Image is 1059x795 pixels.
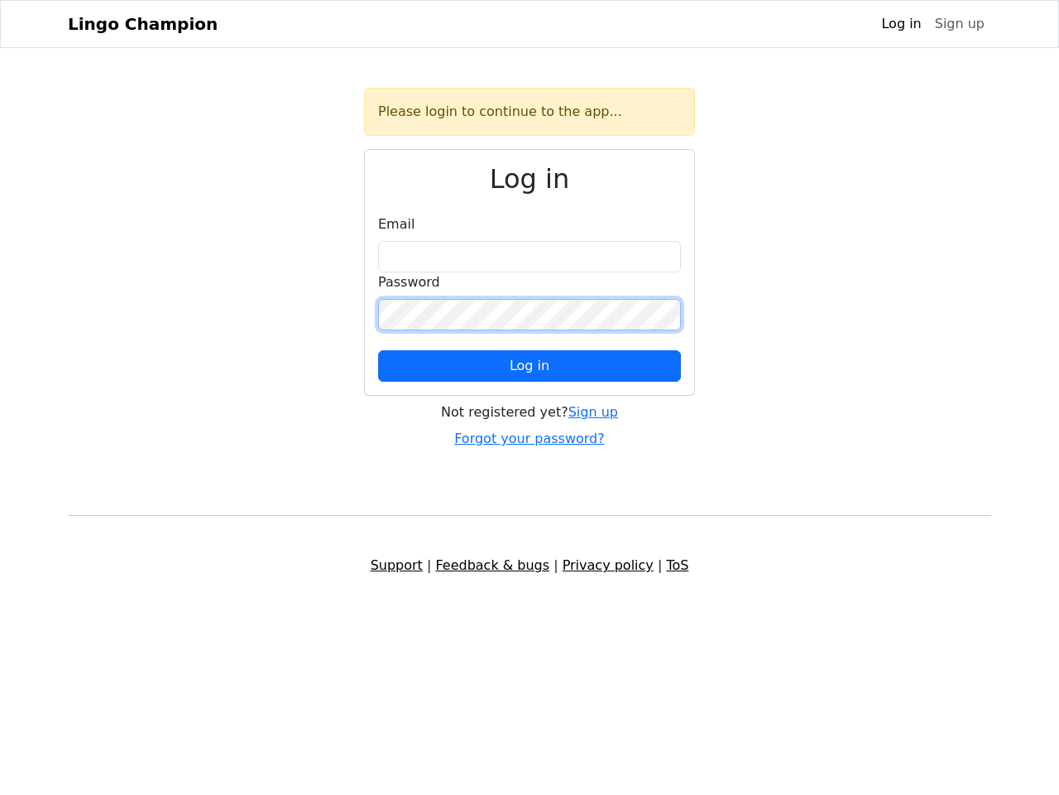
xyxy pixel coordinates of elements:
label: Email [378,214,414,234]
div: Please login to continue to the app... [364,88,695,136]
label: Password [378,272,440,292]
a: Forgot your password? [454,431,605,446]
a: Lingo Champion [68,7,218,41]
a: Sign up [928,7,991,41]
button: Log in [378,350,681,382]
a: Feedback & bugs [435,557,549,573]
div: Not registered yet? [364,402,695,422]
h2: Log in [378,163,681,195]
a: ToS [666,557,688,573]
a: Log in [875,7,927,41]
span: Log in [510,358,549,373]
a: Support [371,557,423,573]
div: | | | [58,556,1001,576]
a: Privacy policy [563,557,654,573]
a: Sign up [568,404,618,420]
